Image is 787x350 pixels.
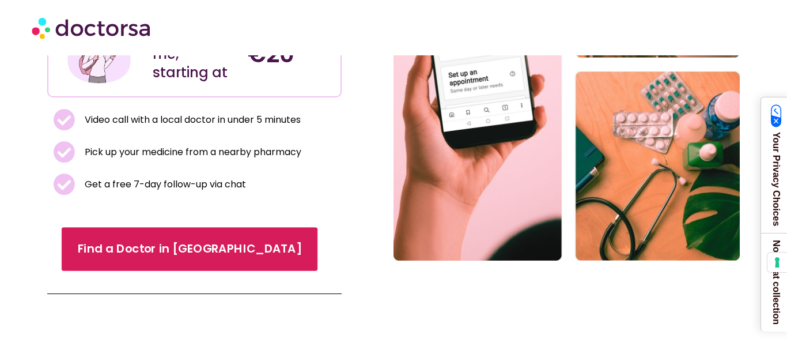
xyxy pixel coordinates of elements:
span: Find a Doctor in [GEOGRAPHIC_DATA] [78,240,302,257]
span: Video call with a local doctor in under 5 minutes [82,112,301,128]
span: Get a free 7-day follow-up via chat [82,176,246,193]
a: Find a Doctor in [GEOGRAPHIC_DATA] [62,227,318,271]
span: Pick up your medicine from a nearby pharmacy [82,144,301,160]
h4: €20 [248,40,332,68]
button: Your consent preferences for tracking technologies [767,253,787,272]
